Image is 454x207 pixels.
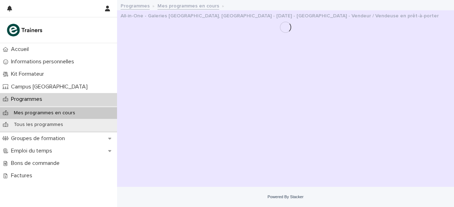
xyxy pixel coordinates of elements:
[8,160,65,167] p: Bons de commande
[8,58,80,65] p: Informations personnelles
[8,96,48,103] p: Programmes
[267,195,303,199] a: Powered By Stacker
[8,71,50,77] p: Kit Formateur
[8,122,69,128] p: Tous les programmes
[8,135,71,142] p: Groupes de formation
[8,110,81,116] p: Mes programmes en cours
[8,148,58,154] p: Emploi du temps
[121,11,439,19] p: All-in-One - Galeries [GEOGRAPHIC_DATA], [GEOGRAPHIC_DATA] - [DATE] - [GEOGRAPHIC_DATA] - Vendeur...
[8,46,34,53] p: Accueil
[157,1,219,10] a: Mes programmes en cours
[6,23,45,37] img: K0CqGN7SDeD6s4JG8KQk
[8,84,93,90] p: Campus [GEOGRAPHIC_DATA]
[8,172,38,179] p: Factures
[121,1,150,10] a: Programmes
